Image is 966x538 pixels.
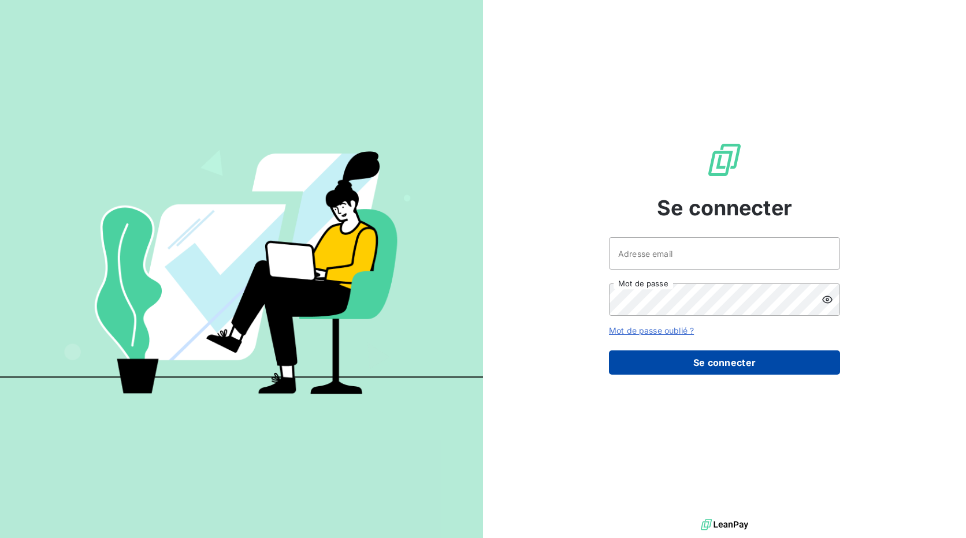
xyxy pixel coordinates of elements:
[609,350,840,375] button: Se connecter
[657,192,792,223] span: Se connecter
[609,326,694,335] a: Mot de passe oublié ?
[609,237,840,270] input: placeholder
[701,516,748,533] img: logo
[706,141,743,178] img: Logo LeanPay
